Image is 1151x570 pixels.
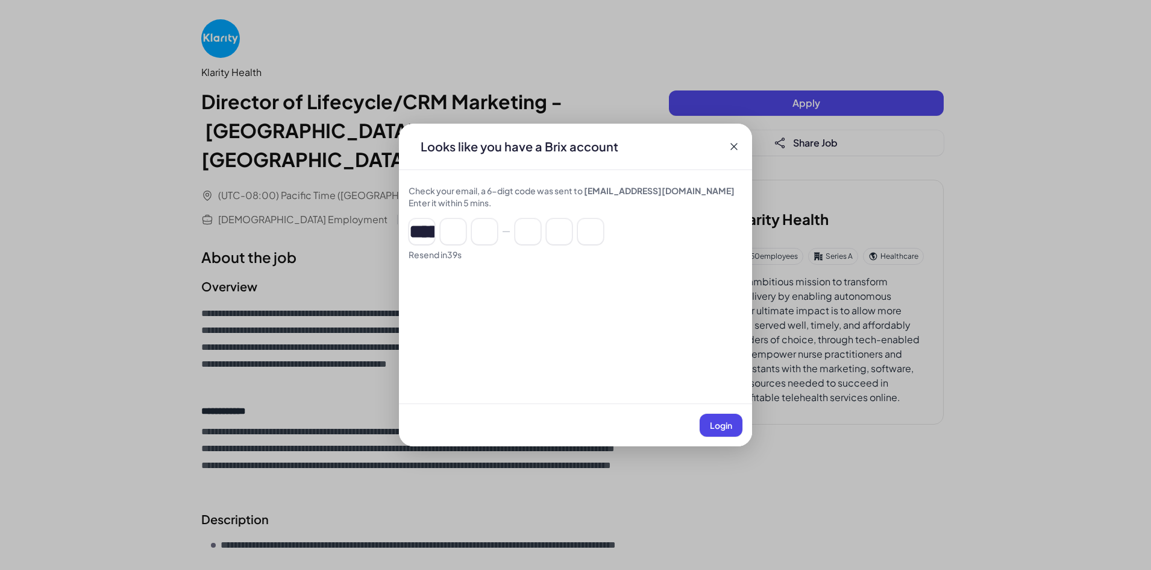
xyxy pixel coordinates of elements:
[411,138,628,155] div: Looks like you have a Brix account
[409,249,742,261] div: Resend in 39 s
[584,185,735,196] span: [EMAIL_ADDRESS][DOMAIN_NAME]
[409,185,742,209] div: Check your email, a 6-digt code was sent to Enter it within 5 mins.
[710,420,732,431] span: Login
[700,414,742,437] button: Login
